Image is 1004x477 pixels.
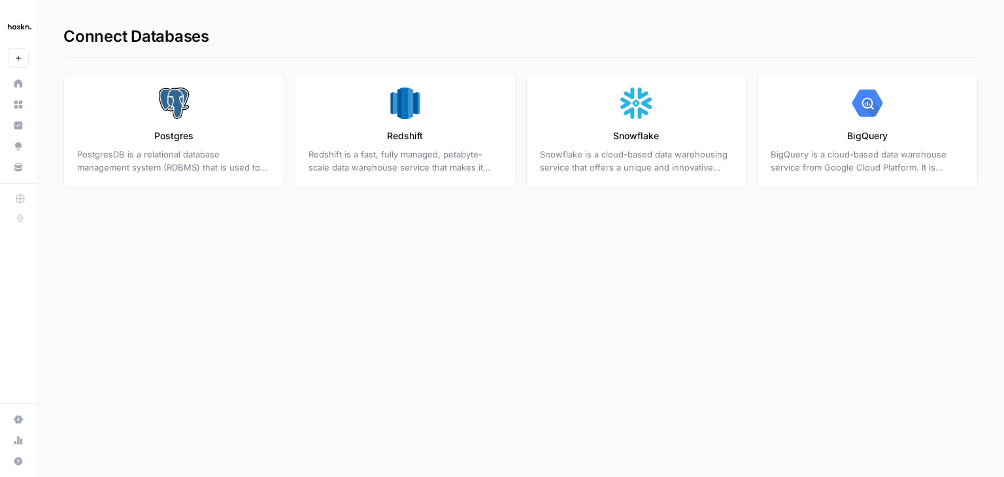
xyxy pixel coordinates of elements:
[8,94,29,115] a: Browse
[295,74,516,188] a: RedshiftRedshift is a fast, fully managed, petabyte-scale data warehouse service that makes it si...
[771,148,964,174] p: BigQuery is a cloud-based data warehouse service from Google Cloud Platform. It is designed to ha...
[63,74,284,188] a: PostgresPostgresDB is a relational database management system (RDBMS) that is used to store and r...
[154,129,193,142] p: Postgres
[77,148,271,174] p: PostgresDB is a relational database management system (RDBMS) that is used to store and retrieve ...
[8,430,29,451] a: Usage
[8,10,29,43] button: Workspace: Haskn
[8,15,31,39] img: Haskn Logo
[8,409,29,430] a: Settings
[8,451,29,472] button: Help + Support
[8,136,29,157] a: Opportunities
[8,115,29,136] a: Insights
[8,73,29,94] a: Home
[540,148,733,174] p: Snowflake is a cloud-based data warehousing service that offers a unique and innovative approach ...
[526,74,747,188] a: SnowflakeSnowflake is a cloud-based data warehousing service that offers a unique and innovative ...
[387,129,423,142] p: Redshift
[847,129,888,142] p: BigQuery
[309,148,502,174] p: Redshift is a fast, fully managed, petabyte-scale data warehouse service that makes it simple and...
[757,74,978,188] a: BigQueryBigQuery is a cloud-based data warehouse service from Google Cloud Platform. It is design...
[8,157,29,178] a: Your Data
[613,129,659,142] p: Snowflake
